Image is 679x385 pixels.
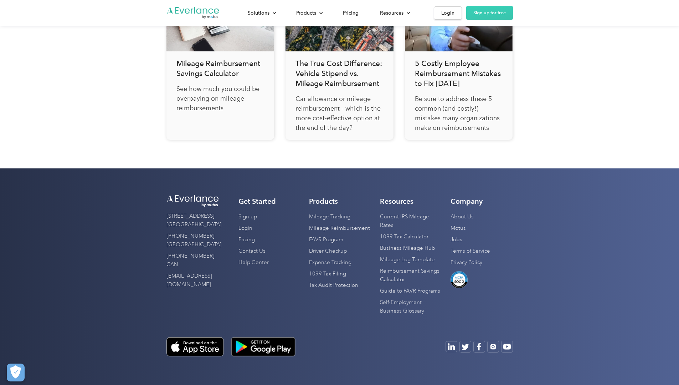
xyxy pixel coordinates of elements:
[238,234,255,245] a: Pricing
[451,234,462,245] a: Jobs
[289,7,329,19] div: Products
[380,265,442,285] a: Reimbursement Savings Calculator
[241,7,282,19] div: Solutions
[446,341,457,352] a: Open Youtube
[336,7,366,19] a: Pricing
[238,211,257,223] a: Sign up
[176,84,264,113] p: See how much you could be overpaying on mileage reimbursements
[380,231,428,243] a: 1099 Tax Calculator
[380,197,413,206] h4: Resources
[380,9,403,17] div: Resources
[451,197,483,206] h4: Company
[473,341,485,353] a: Open Facebook
[451,245,490,257] a: Terms of Service
[309,197,338,206] h4: Products
[380,297,442,317] a: Self-Employment Business Glossary
[451,257,482,268] a: Privacy Policy
[309,245,347,257] a: Driver Checkup
[487,341,499,353] a: Open Instagram
[166,231,222,250] a: [PHONE_NUMBER] [GEOGRAPHIC_DATA]
[52,42,88,57] input: Submit
[415,94,503,133] p: Be sure to address these 5 common (and costly!) mistakes many organizations make on reimbursements
[309,211,350,223] a: Mileage Tracking
[166,194,220,208] img: Everlance logo white
[248,9,269,17] div: Solutions
[295,94,384,133] p: Car allowance or mileage reimbursement - which is the more cost-effective option at the end of th...
[238,245,266,257] a: Contact Us
[309,268,346,280] a: 1099 Tax Filing
[380,243,435,254] a: Business Mileage Hub
[459,341,471,353] a: Open Twitter
[373,7,416,19] div: Resources
[441,9,454,17] div: Login
[238,257,269,268] a: Help Center
[309,234,343,245] a: FAVR Program
[166,250,220,270] a: [PHONE_NUMBER] CAN
[309,257,351,268] a: Expense Tracking
[380,254,435,265] a: Mileage Log Template
[166,6,220,20] a: Go to homepage
[466,6,513,20] a: Sign up for free
[7,364,25,381] button: Cookies Settings
[501,341,513,353] a: Open Youtube
[166,211,222,231] a: [STREET_ADDRESS][GEOGRAPHIC_DATA]
[415,59,503,88] h3: 5 Costly Employee Reimbursement Mistakes to Fix [DATE]
[238,197,276,206] h4: Get Started
[343,9,359,17] div: Pricing
[295,59,384,88] h3: The True Cost Difference: Vehicle Stipend vs. Mileage Reimbursement
[434,6,462,20] a: Login
[166,270,220,290] a: [EMAIL_ADDRESS][DOMAIN_NAME]
[451,223,466,234] a: Motus
[309,223,370,234] a: Mileage Reimbursement
[296,9,316,17] div: Products
[309,280,358,291] a: Tax Audit Protection
[451,211,474,223] a: About Us
[380,211,442,231] a: Current IRS Mileage Rates
[238,223,252,234] a: Login
[176,59,264,78] h3: Mileage Reimbursement Savings Calculator
[380,285,440,297] a: Guide to FAVR Programs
